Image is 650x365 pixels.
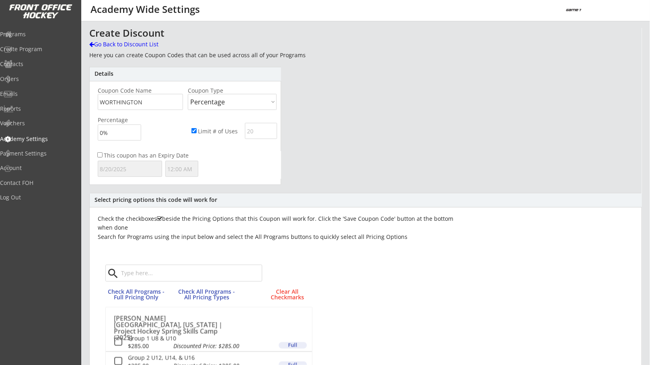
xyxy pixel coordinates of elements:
input: 8/20/2025 [98,161,162,177]
div: Create Discount [89,28,436,38]
button: Check All Programs - All Pricing Types [176,286,238,303]
label: Limit # of Uses [198,127,238,135]
button: Clear All Checkmarks [266,286,309,303]
div: Discounted Price: $285.00 [173,343,266,349]
label: This coupon has an Expiry Date [104,151,189,159]
div: Go Back to Discount List [89,40,172,48]
div: Here you can create Coupon Codes that can be used across all of your Programs [89,51,475,60]
input: 12:00 AM [165,161,198,177]
button: Check All Programs - Full Pricing Only [105,286,167,303]
div: [PERSON_NAME][GEOGRAPHIC_DATA], [US_STATE] | Project Hockey Spring Skills Camp (2025) [114,315,231,341]
div: Percentage [98,117,149,123]
div: Coupon Code Name [98,88,178,93]
div: $285.00 [128,343,169,349]
button: search [107,267,120,280]
button: Full [279,342,307,348]
div: Coupon Type [188,88,239,93]
div: Check the checkboxes beside the Pricing Options that this Coupon will work for. Click the 'Save C... [98,214,466,241]
input: Type here... [119,265,259,281]
div: Group 2 U12, U14, & U16 [128,354,266,362]
input: codename15 [98,94,183,110]
div: Details [95,71,276,77]
input: Percentage... [98,124,141,141]
div: Select pricing options this code will work for [95,197,637,203]
input: 20 [245,123,277,139]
